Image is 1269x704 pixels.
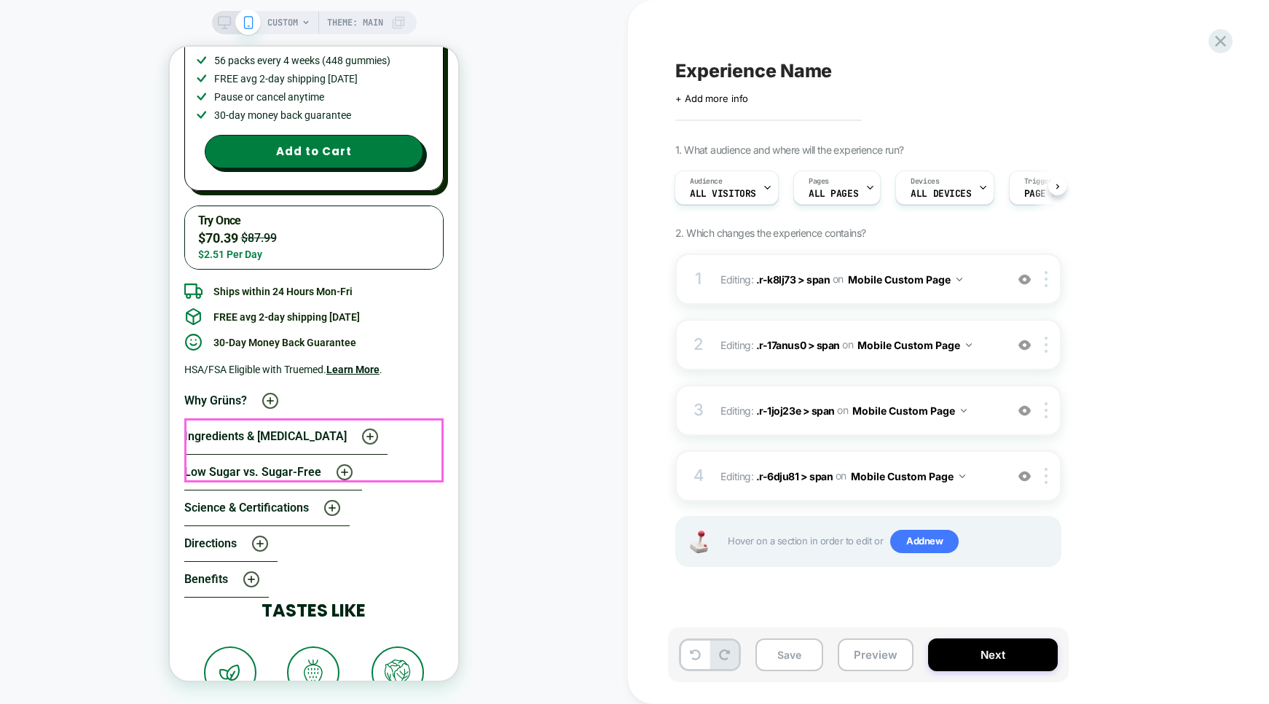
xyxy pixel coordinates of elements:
span: Pages [809,176,829,187]
span: 2. Which changes the experience contains? [675,227,865,239]
img: crossed eye [1018,273,1031,286]
span: 1. What audience and where will the experience run? [675,144,903,156]
button: Mobile Custom Page [848,269,962,290]
svg: Collapse/Expand [154,453,171,470]
img: Joystick [684,531,713,553]
img: close [1045,468,1048,484]
svg: Collapse/Expand [166,417,184,434]
img: down arrow [966,343,972,347]
img: down arrow [956,278,962,281]
button: Mobile Custom Page [852,400,967,421]
span: + Add more info [675,93,748,104]
span: Experience Name [675,60,832,82]
iframe: Marketing Popup [12,556,165,622]
img: crossed eye [1018,339,1031,351]
span: on [836,466,846,485]
p: FREE avg 2-day shipping [DATE] [44,23,188,41]
span: .r-6dju81 > span [756,469,833,482]
img: crossed eye [1018,404,1031,417]
span: Audience [690,176,723,187]
span: on [842,335,853,353]
p: Pause or cancel anytime [44,42,154,59]
svg: Collapse/Expand [92,345,109,363]
span: .r-17anus0 > span [756,338,840,351]
button: Save [755,638,823,671]
p: Try Once [28,165,71,183]
img: close [1045,271,1048,287]
div: 4 [691,461,706,490]
span: Editing : [720,335,998,356]
button: Mobile Custom Page [851,466,965,487]
div: Ingredients & [MEDICAL_DATA] [15,372,218,407]
span: Theme: MAIN [327,11,383,34]
span: Hover on a section in order to edit or [728,530,1053,553]
p: Add to Cart [50,98,238,112]
div: Try Once$70.39$87.99$2.51 Per Day [15,160,273,222]
p: $2.51 Per Day [28,199,93,216]
img: crossed eye [1018,470,1031,482]
div: Directions [15,480,108,515]
div: 3 [691,396,706,425]
div: Low Sugar vs. Sugar-Free [15,408,192,443]
button: Add to Cart [35,88,254,122]
div: 1 [691,265,706,294]
p: Directions [15,490,67,504]
span: Page Load [1024,189,1074,199]
button: Mobile Custom Page [857,335,972,356]
img: down arrow [959,474,965,478]
p: Science & Certifications [15,454,139,469]
img: close [1045,337,1048,353]
p: 30-day money back guarantee [44,60,181,77]
span: .r-k8lj73 > span [756,273,830,285]
span: ALL DEVICES [911,189,971,199]
p: Ingredients & [MEDICAL_DATA] [15,383,177,397]
p: Tastes like [21,551,268,576]
span: CUSTOM [267,11,298,34]
svg: Collapse/Expand [192,381,209,399]
span: Editing : [720,269,998,290]
div: Science & Certifications [15,444,180,479]
span: Editing : [720,466,998,487]
svg: Truck [15,235,33,254]
span: .r-1joj23e > span [756,404,835,416]
svg: Secure Checkout [15,286,33,305]
p: Low Sugar vs. Sugar-Free [15,418,152,433]
img: Capa_1_2_f33c3852-cd7c-4914-a2f1-d3951b279c02.svg [202,600,254,652]
svg: Collapse/Expand [82,488,99,506]
span: All Visitors [690,189,756,199]
div: Benefits [15,515,99,550]
button: Preview [838,638,914,671]
div: Why Grüns? [15,337,118,372]
div: 2 [691,330,706,359]
span: on [837,401,848,419]
img: Capa_1_e7feefca-3152-4112-a361-ef6fa6e97dac.svg [34,600,87,652]
strong: $70.39 [28,184,68,199]
img: Capa_1_1_f84cd490-bda7-418b-ba2d-3705247e5f47.svg [117,600,170,652]
span: Trigger [1024,176,1053,187]
strong: Learn More [157,317,210,329]
span: Add new [890,530,959,553]
img: down arrow [961,409,967,412]
span: on [833,270,844,288]
button: Next [928,638,1058,671]
span: Editing : [720,400,998,421]
p: FREE avg 2-day shipping [DATE] [44,262,190,279]
p: Why Grüns? [15,347,77,361]
img: close [1045,402,1048,418]
p: Ships within 24 Hours Mon-Fri [44,236,183,254]
s: $87.99 [71,184,107,198]
span: Devices [911,176,939,187]
span: HSA/FSA Eligible with Truemed. . [15,317,213,329]
span: ALL PAGES [809,189,858,199]
p: Benefits [15,525,58,540]
p: 56 packs every 4 weeks (448 gummies) [44,5,221,23]
svg: Collapse/Expand [73,524,90,541]
svg: Box [15,261,33,279]
p: 30-Day Money Back Guarantee [44,287,186,305]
